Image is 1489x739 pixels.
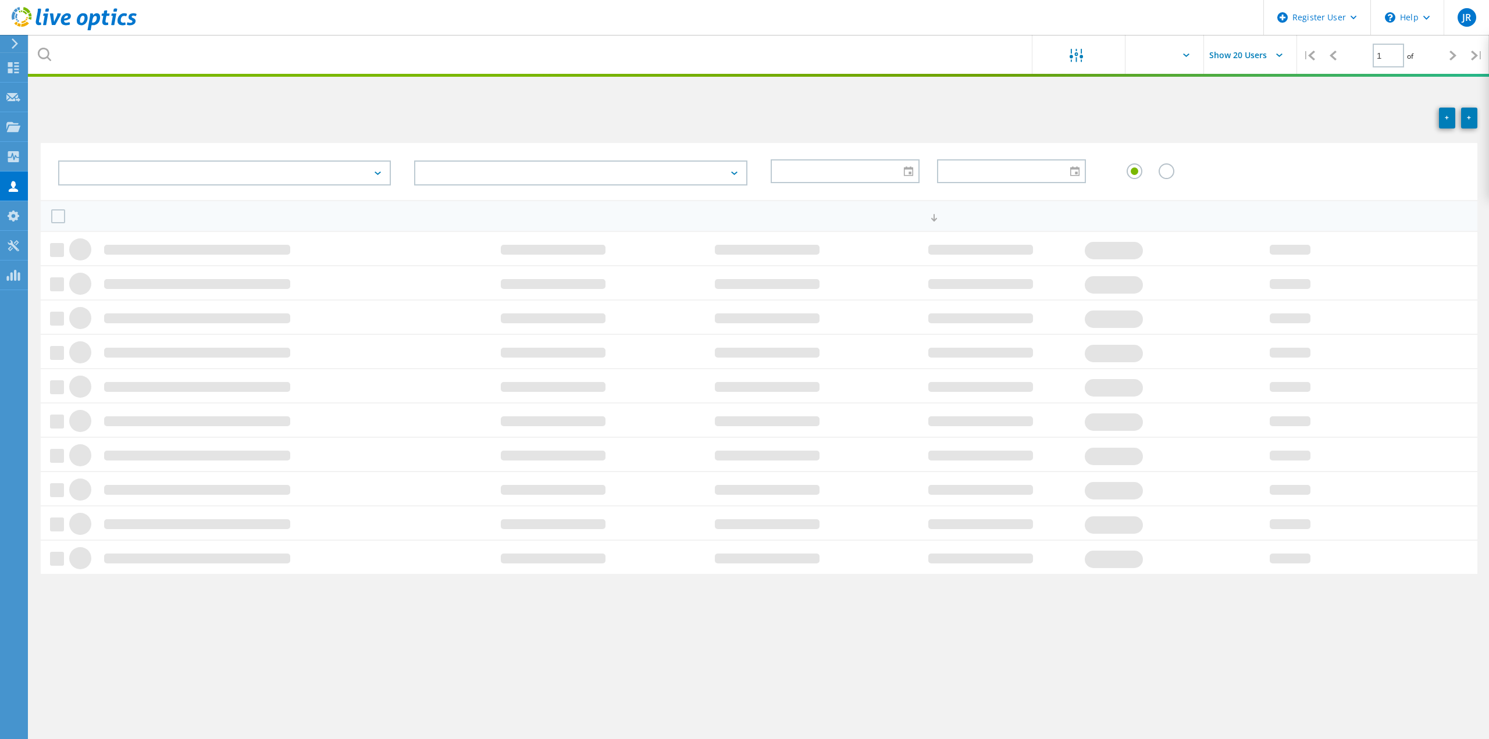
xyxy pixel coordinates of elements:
b: + [1467,113,1472,123]
span: of [1407,51,1413,61]
a: Live Optics Dashboard [12,24,137,33]
span: JR [1462,13,1471,22]
a: + [1461,108,1477,128]
b: + [1445,113,1449,123]
svg: \n [1385,12,1395,23]
div: | [1465,35,1489,76]
div: | [1297,35,1321,76]
a: + [1439,108,1455,128]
